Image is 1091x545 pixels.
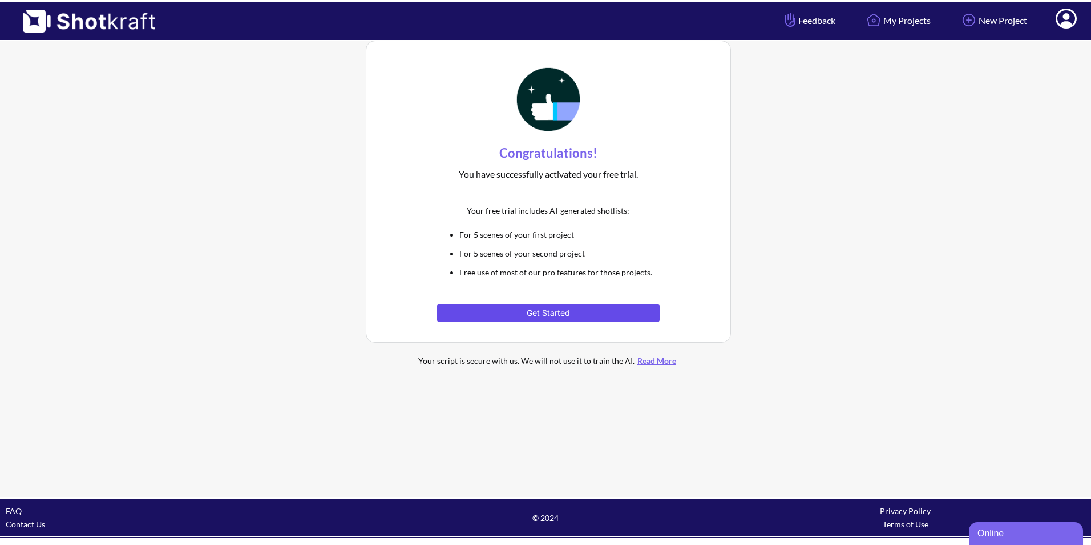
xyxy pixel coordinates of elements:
[782,14,835,27] span: Feedback
[459,266,660,279] li: Free use of most of our pro features for those projects.
[366,511,726,524] span: © 2024
[635,356,679,366] a: Read More
[6,519,45,529] a: Contact Us
[437,201,660,220] div: Your free trial includes AI-generated shotlists:
[864,10,883,30] img: Home Icon
[725,504,1085,518] div: Privacy Policy
[437,142,660,165] div: Congratulations!
[959,10,979,30] img: Add Icon
[459,228,660,241] li: For 5 scenes of your first project
[394,354,702,367] div: Your script is secure with us. We will not use it to train the AI.
[437,165,660,184] div: You have successfully activated your free trial.
[782,10,798,30] img: Hand Icon
[513,64,584,135] img: Thumbs Up Icon
[459,247,660,260] li: For 5 scenes of your second project
[6,506,22,516] a: FAQ
[855,5,939,35] a: My Projects
[951,5,1036,35] a: New Project
[725,518,1085,531] div: Terms of Use
[969,520,1085,545] iframe: chat widget
[437,304,660,322] button: Get Started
